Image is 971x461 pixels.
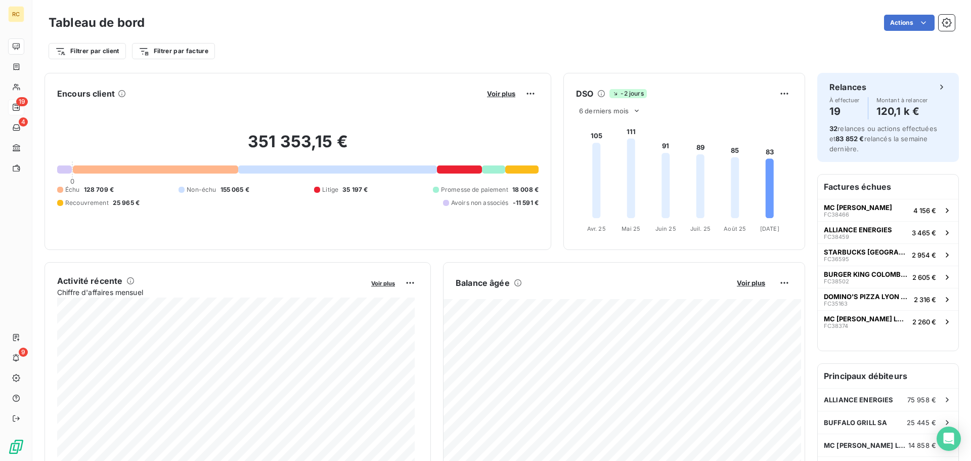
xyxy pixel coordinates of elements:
[655,225,676,232] tspan: Juin 25
[824,396,894,404] span: ALLIANCE ENERGIES
[587,225,606,232] tspan: Avr. 25
[835,135,864,143] span: 83 852 €
[368,278,398,287] button: Voir plus
[876,97,928,103] span: Montant à relancer
[818,243,958,266] button: STARBUCKS [GEOGRAPHIC_DATA]FC365952 954 €
[19,117,28,127] span: 4
[824,234,849,240] span: FC38459
[818,221,958,243] button: ALLIANCE ENERGIESFC384593 465 €
[829,124,837,133] span: 32
[914,296,936,304] span: 2 316 €
[57,275,122,287] h6: Activité récente
[512,185,539,194] span: 18 008 €
[818,288,958,310] button: DOMINO'S PIZZA LYON 8 MERMOZFC351632 316 €
[456,277,510,289] h6: Balance âgée
[760,225,779,232] tspan: [DATE]
[818,364,958,388] h6: Principaux débiteurs
[371,280,395,287] span: Voir plus
[912,229,936,237] span: 3 465 €
[907,396,936,404] span: 75 958 €
[579,107,629,115] span: 6 derniers mois
[220,185,249,194] span: 155 065 €
[824,292,910,301] span: DOMINO'S PIZZA LYON 8 MERMOZ
[913,206,936,215] span: 4 156 €
[824,256,849,262] span: FC36595
[132,43,215,59] button: Filtrer par facture
[65,198,109,207] span: Recouvrement
[829,97,860,103] span: À effectuer
[824,203,892,212] span: MC [PERSON_NAME]
[57,88,115,100] h6: Encours client
[908,441,936,449] span: 14 858 €
[824,301,848,307] span: FC35163
[824,248,908,256] span: STARBUCKS [GEOGRAPHIC_DATA]
[513,198,539,207] span: -11 591 €
[824,418,887,427] span: BUFFALO GRILL SA
[8,439,24,455] img: Logo LeanPay
[829,103,860,119] h4: 19
[912,251,936,259] span: 2 954 €
[824,441,908,449] span: MC [PERSON_NAME] LA RICAMARIE
[342,185,368,194] span: 35 197 €
[829,124,937,153] span: relances ou actions effectuées et relancés la semaine dernière.
[824,278,849,284] span: FC38502
[65,185,80,194] span: Échu
[487,90,515,98] span: Voir plus
[734,278,768,287] button: Voir plus
[907,418,936,427] span: 25 445 €
[19,348,28,357] span: 9
[57,132,539,162] h2: 351 353,15 €
[724,225,746,232] tspan: Août 25
[70,177,74,185] span: 0
[441,185,508,194] span: Promesse de paiement
[818,199,958,221] button: MC [PERSON_NAME]FC384664 156 €
[187,185,216,194] span: Non-échu
[818,175,958,199] h6: Factures échues
[876,103,928,119] h4: 120,1 k €
[49,43,126,59] button: Filtrer par client
[824,212,849,218] span: FC38466
[16,97,28,106] span: 19
[609,89,646,98] span: -2 jours
[113,198,140,207] span: 25 965 €
[690,225,711,232] tspan: Juil. 25
[84,185,114,194] span: 128 709 €
[576,88,593,100] h6: DSO
[829,81,866,93] h6: Relances
[912,273,936,281] span: 2 605 €
[622,225,640,232] tspan: Mai 25
[937,427,961,451] div: Open Intercom Messenger
[824,315,908,323] span: MC [PERSON_NAME] LA SALLE [GEOGRAPHIC_DATA] CDPF DU
[824,323,848,329] span: FC38374
[884,15,935,31] button: Actions
[818,310,958,332] button: MC [PERSON_NAME] LA SALLE [GEOGRAPHIC_DATA] CDPF DUFC383742 260 €
[824,270,908,278] span: BURGER KING COLOMBIER SAUGNIEU
[824,226,892,234] span: ALLIANCE ENERGIES
[451,198,509,207] span: Avoirs non associés
[322,185,338,194] span: Litige
[57,287,364,298] span: Chiffre d'affaires mensuel
[818,266,958,288] button: BURGER KING COLOMBIER SAUGNIEUFC385022 605 €
[484,89,518,98] button: Voir plus
[49,14,145,32] h3: Tableau de bord
[8,6,24,22] div: RC
[737,279,765,287] span: Voir plus
[912,318,936,326] span: 2 260 €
